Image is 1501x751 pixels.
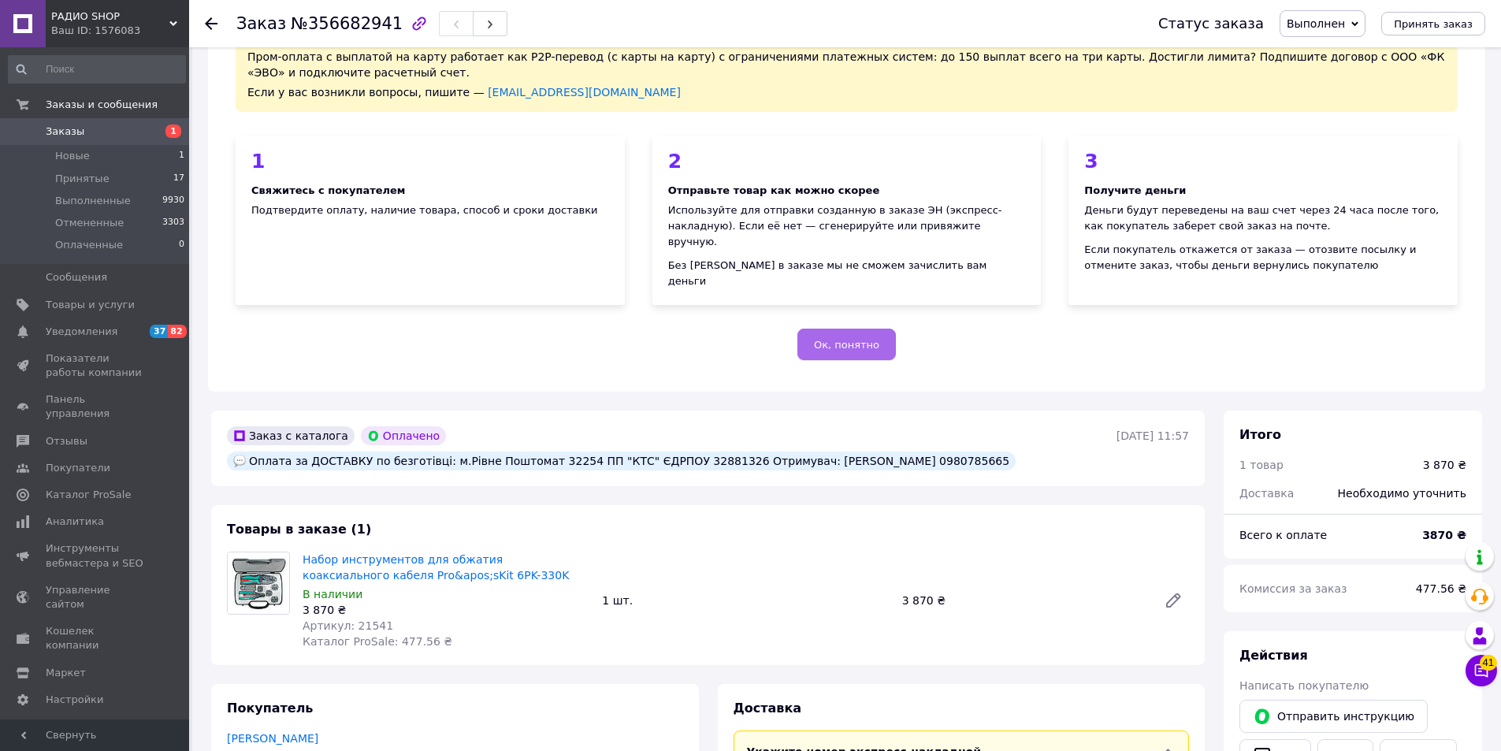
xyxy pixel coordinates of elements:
time: [DATE] 11:57 [1116,429,1189,442]
span: Покупатели [46,461,110,475]
div: Деньги будут переведены на ваш счет через 24 часа после того, как покупатель заберет свой заказ н... [1084,203,1442,234]
div: 3 870 ₴ [303,602,589,618]
span: Новые [55,149,90,163]
span: Товары в заказе (1) [227,522,371,537]
button: Принять заказ [1381,12,1485,35]
span: 1 товар [1239,459,1284,471]
span: Товары и услуги [46,298,135,312]
span: 3303 [162,216,184,230]
span: Управление сайтом [46,583,146,612]
span: В наличии [303,588,362,600]
span: Всего к оплате [1239,529,1327,541]
span: Оплаченные [55,238,123,252]
div: Оплачено [361,426,446,445]
span: РАДИО SHOP [51,9,169,24]
div: Заказ с каталога [227,426,355,445]
span: Каталог ProSale: 477.56 ₴ [303,635,452,648]
span: Заказы и сообщения [46,98,158,112]
div: Статус заказа [1158,16,1264,32]
span: Инструменты вебмастера и SEO [46,541,146,570]
div: Оплата за ДОСТАВКУ по безготівці: м.Рівне Поштомат 32254 ПП "КТС" ЄДРПОУ 32881326 Отримувач: [PER... [227,452,1016,470]
span: №356682941 [291,14,403,33]
span: Отзывы [46,434,87,448]
div: 3 870 ₴ [1423,457,1466,473]
input: Поиск [8,55,186,84]
div: Используйте для отправки созданную в заказе ЭН (экспресс-накладную). Если её нет — сгенерируйте и... [668,203,1026,250]
span: Каталог ProSale [46,488,131,502]
b: Получите деньги [1084,184,1186,196]
a: Редактировать [1157,585,1189,616]
span: 17 [173,172,184,186]
div: 1 шт. [596,589,895,612]
div: Без [PERSON_NAME] в заказе мы не сможем зачислить вам деньги [668,258,1026,289]
span: Доставка [734,701,802,716]
span: 9930 [162,194,184,208]
a: [PERSON_NAME] [227,732,318,745]
span: Панель управления [46,392,146,421]
span: Покупатель [227,701,313,716]
button: Ок, понятно [797,329,896,360]
button: Отправить инструкцию [1239,700,1428,733]
div: 2 [668,151,1026,171]
b: 3870 ₴ [1422,529,1466,541]
b: Отправьте товар как можно скорее [668,184,880,196]
div: 3 [1084,151,1442,171]
a: [EMAIL_ADDRESS][DOMAIN_NAME] [488,86,681,99]
span: 1 [165,125,181,138]
span: Выполненные [55,194,131,208]
span: 1 [179,149,184,163]
span: Выполнен [1287,17,1345,30]
span: 0 [179,238,184,252]
span: Аналитика [46,515,104,529]
span: Артикул: 21541 [303,619,393,632]
span: Доставка [1239,487,1294,500]
div: 1 [251,151,609,171]
span: Сообщения [46,270,107,284]
span: 477.56 ₴ [1416,582,1466,595]
div: Необходимо уточнить [1328,476,1476,511]
span: Комиссия за заказ [1239,582,1347,595]
span: Заказы [46,125,84,139]
span: Принятые [55,172,110,186]
b: Свяжитесь с покупателем [251,184,405,196]
span: Кошелек компании [46,624,146,652]
div: 3 870 ₴ [896,589,1151,612]
span: Ок, понятно [814,339,879,351]
span: Настройки [46,693,103,707]
span: Действия [1239,648,1308,663]
img: :speech_balloon: [233,455,246,467]
span: Заказ [236,14,286,33]
span: Принять заказ [1394,18,1473,30]
img: Набор инструментов для обжатия коаксиального кабеля Pro&apos;sKit 6PK-330K [228,552,289,614]
span: Уведомления [46,325,117,339]
span: Показатели работы компании [46,351,146,380]
span: 41 [1480,655,1497,671]
span: 82 [168,325,186,338]
span: Отмененные [55,216,124,230]
button: Чат с покупателем41 [1466,655,1497,686]
div: Если покупатель откажется от заказа — отозвите посылку и отмените заказ, чтобы деньги вернулись п... [1084,242,1442,273]
span: Написать покупателю [1239,679,1369,692]
a: Набор инструментов для обжатия коаксиального кабеля Pro&apos;sKit 6PK-330K [303,553,569,582]
div: Пром-оплата с выплатой на карту работает как P2P-перевод (с карты на карту) с ограничениями плате... [236,37,1458,112]
span: Маркет [46,666,86,680]
div: Если у вас возникли вопросы, пишите — [247,84,1446,100]
div: Ваш ID: 1576083 [51,24,189,38]
div: Вернуться назад [205,16,217,32]
span: Итого [1239,427,1281,442]
span: 37 [150,325,168,338]
div: Подтвердите оплату, наличие товара, способ и сроки доставки [251,203,609,218]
